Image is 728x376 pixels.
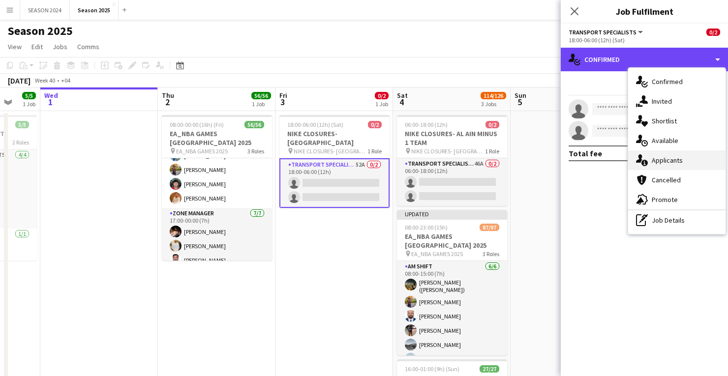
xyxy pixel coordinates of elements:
[160,96,174,108] span: 2
[397,158,507,206] app-card-role: Transport Specialists46A0/206:00-18:00 (12h)
[569,36,720,44] div: 18:00-06:00 (12h) (Sat)
[483,250,499,258] span: 3 Roles
[397,91,408,100] span: Sat
[44,91,58,100] span: Wed
[397,232,507,250] h3: EA_NBA GAMES [GEOGRAPHIC_DATA] 2025
[397,115,507,206] app-job-card: 06:00-18:00 (12h)0/2NIKE CLOSURES- AL AIN MINUS 1 TEAM NIKE CLOSURES- [GEOGRAPHIC_DATA]1 RoleTran...
[15,121,29,128] span: 5/5
[652,97,672,106] span: Invited
[561,48,728,71] div: Confirmed
[513,96,526,108] span: 5
[515,91,526,100] span: Sun
[244,121,264,128] span: 56/56
[278,96,287,108] span: 3
[162,115,272,260] app-job-card: 08:00-00:00 (16h) (Fri)56/56EA_NBA GAMES [GEOGRAPHIC_DATA] 2025 EA_NBA GAMES 20253 Roles[PERSON_N...
[397,129,507,147] h3: NIKE CLOSURES- AL AIN MINUS 1 TEAM
[569,148,602,158] div: Total fee
[652,156,683,165] span: Applicants
[405,365,459,373] span: 16:00-01:00 (9h) (Sun)
[652,77,683,86] span: Confirmed
[411,147,485,155] span: NIKE CLOSURES- [GEOGRAPHIC_DATA]
[485,147,499,155] span: 1 Role
[77,42,99,51] span: Comms
[22,92,36,99] span: 5/5
[375,100,388,108] div: 1 Job
[73,40,103,53] a: Comms
[652,175,681,184] span: Cancelled
[43,96,58,108] span: 1
[481,92,506,99] span: 114/126
[23,100,35,108] div: 1 Job
[367,147,382,155] span: 1 Role
[12,139,29,146] span: 2 Roles
[4,40,26,53] a: View
[247,147,264,155] span: 3 Roles
[287,121,343,128] span: 18:00-06:00 (12h) (Sat)
[405,224,448,231] span: 08:00-23:00 (15h)
[279,115,390,208] app-job-card: 18:00-06:00 (12h) (Sat)0/2NIKE CLOSURES- [GEOGRAPHIC_DATA] NIKE CLOSURES- [GEOGRAPHIC_DATA]1 Role...
[628,210,726,230] div: Job Details
[652,116,677,125] span: Shortlist
[8,76,30,86] div: [DATE]
[32,77,57,84] span: Week 40
[395,96,408,108] span: 4
[61,77,70,84] div: +04
[480,224,499,231] span: 87/97
[397,261,507,369] app-card-role: AM SHIFT6/608:00-15:00 (7h)[PERSON_NAME] ([PERSON_NAME])[PERSON_NAME][PERSON_NAME][PERSON_NAME][P...
[53,42,67,51] span: Jobs
[569,29,637,36] span: Transport Specialists
[652,195,678,204] span: Promote
[411,250,463,258] span: EA_NBA GAMES 2025
[397,210,507,218] div: Updated
[375,92,389,99] span: 0/2
[279,129,390,147] h3: NIKE CLOSURES- [GEOGRAPHIC_DATA]
[294,147,367,155] span: NIKE CLOSURES- [GEOGRAPHIC_DATA]
[368,121,382,128] span: 0/2
[176,147,228,155] span: EA_NBA GAMES 2025
[485,121,499,128] span: 0/2
[481,100,506,108] div: 3 Jobs
[162,129,272,147] h3: EA_NBA GAMES [GEOGRAPHIC_DATA] 2025
[252,100,271,108] div: 1 Job
[480,365,499,373] span: 27/27
[251,92,271,99] span: 56/56
[70,0,119,20] button: Season 2025
[162,208,272,330] app-card-role: Zone Manager7/717:00-00:00 (7h)[PERSON_NAME][PERSON_NAME][PERSON_NAME]
[405,121,448,128] span: 06:00-18:00 (12h)
[279,158,390,208] app-card-role: Transport Specialists52A0/218:00-06:00 (12h)
[8,42,22,51] span: View
[279,91,287,100] span: Fri
[170,121,224,128] span: 08:00-00:00 (16h) (Fri)
[652,136,678,145] span: Available
[20,0,70,20] button: SEASON 2024
[49,40,71,53] a: Jobs
[28,40,47,53] a: Edit
[397,210,507,355] app-job-card: Updated08:00-23:00 (15h)87/97EA_NBA GAMES [GEOGRAPHIC_DATA] 2025 EA_NBA GAMES 20253 RolesAM SHIFT...
[561,5,728,18] h3: Job Fulfilment
[569,29,644,36] button: Transport Specialists
[31,42,43,51] span: Edit
[162,91,174,100] span: Thu
[8,24,73,38] h1: Season 2025
[706,29,720,36] span: 0/2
